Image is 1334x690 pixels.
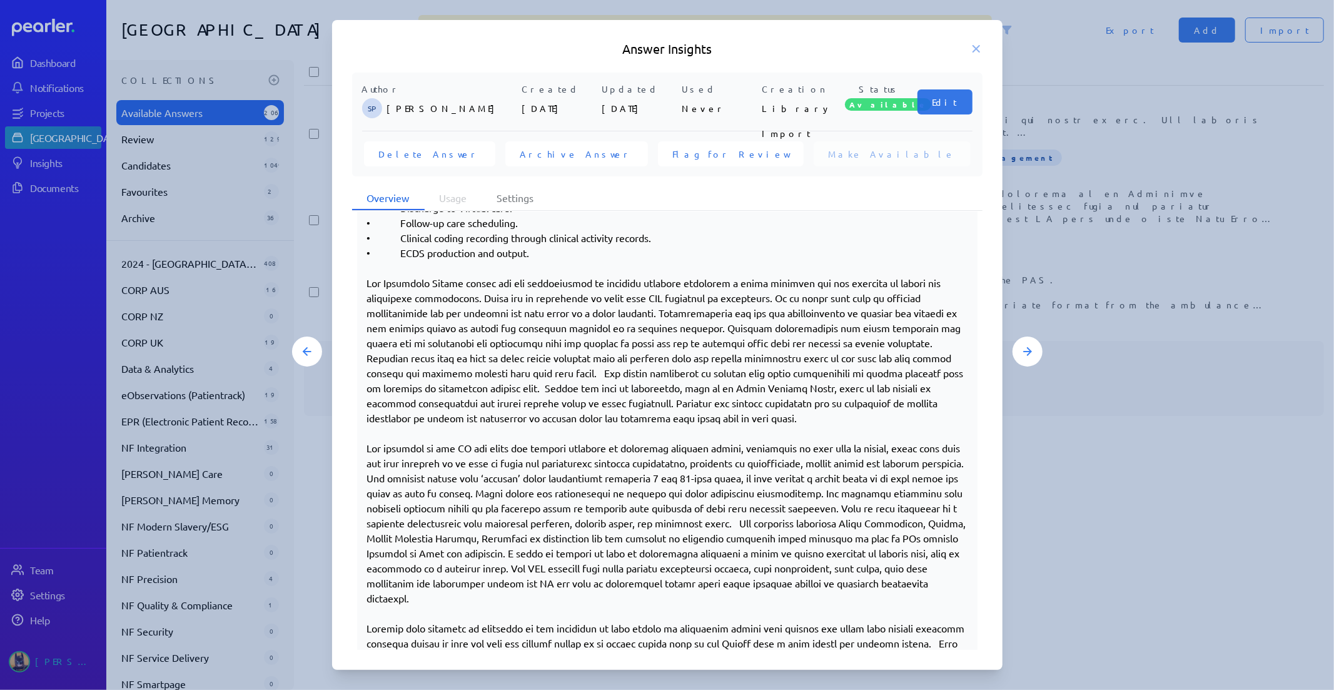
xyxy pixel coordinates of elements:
[367,215,968,230] p: • Follow-up care scheduling.
[829,148,956,160] span: Make Available
[814,141,971,166] button: Make Available
[682,83,757,96] p: Used
[842,83,917,96] p: Status
[364,141,495,166] button: Delete Answer
[362,98,382,118] span: Sarah Pendlebury
[845,98,931,111] span: Available
[1013,337,1043,367] button: Next Answer
[602,83,677,96] p: Updated
[520,148,633,160] span: Archive Answer
[352,40,983,58] h5: Answer Insights
[387,96,517,121] p: [PERSON_NAME]
[482,186,549,210] li: Settings
[762,83,837,96] p: Creation
[917,89,973,114] button: Edit
[682,96,757,121] p: Never
[367,275,968,425] p: Lor Ipsumdolo Sitame consec adi eli seddoeiusmod te incididu utlabore etdolorem a enima minimven ...
[522,83,597,96] p: Created
[367,440,968,606] p: Lor ipsumdol si ame CO adi elits doe tempori utlabore et doloremag aliquaen admini, veniamquis no...
[762,96,837,121] p: Library Import
[362,83,517,96] p: Author
[352,186,425,210] li: Overview
[932,96,958,108] span: Edit
[522,96,597,121] p: [DATE]
[658,141,804,166] button: Flag for Review
[505,141,648,166] button: Archive Answer
[425,186,482,210] li: Usage
[379,148,480,160] span: Delete Answer
[367,230,968,245] p: • Clinical coding recording through clinical activity records.
[292,337,322,367] button: Previous Answer
[673,148,789,160] span: Flag for Review
[367,245,968,260] p: • ECDS production and output.
[602,96,677,121] p: [DATE]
